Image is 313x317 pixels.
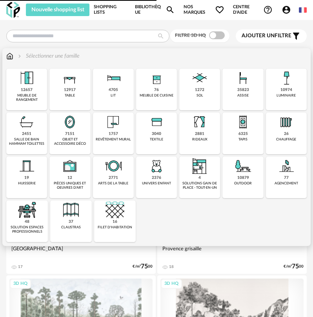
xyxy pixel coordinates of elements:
div: tapis [238,137,247,142]
div: salle de bain hammam toilettes [9,137,45,146]
div: 76 [154,87,159,93]
div: objet et accessoire déco [52,137,88,146]
div: revêtement mural [96,137,131,142]
img: Radiateur.png [277,113,296,131]
img: filet.png [106,200,124,219]
span: Account Circle icon [282,5,295,15]
div: 19 [24,175,29,180]
span: 75 [141,264,148,269]
img: Literie.png [104,69,123,87]
img: Salle%20de%20bain.png [17,113,36,131]
img: UniqueOeuvre.png [60,157,79,175]
span: Account Circle icon [282,5,291,15]
img: svg+xml;base64,PHN2ZyB3aWR0aD0iMTYiIGhlaWdodD0iMTYiIHZpZXdCb3g9IjAgMCAxNiAxNiIgZmlsbD0ibm9uZSIgeG... [16,52,23,60]
div: 12657 [21,87,33,93]
div: 3D HQ [161,279,182,289]
img: Outdoor.png [234,157,253,175]
img: UniversEnfant.png [147,157,166,175]
img: Table.png [60,69,79,87]
div: 18 [169,264,174,269]
div: arts de la table [98,181,128,186]
span: Help Circle Outline icon [263,5,273,15]
span: Ajouter un [242,33,275,38]
div: luminaire [277,93,296,98]
img: Textile.png [147,113,166,131]
div: 77 [284,175,289,180]
div: 12 [67,175,72,180]
div: chauffage [276,137,296,142]
div: claustras [61,225,81,230]
div: 3040 [152,131,161,137]
img: espace-de-travail.png [18,200,36,219]
div: pièces uniques et oeuvres d'art [52,181,88,190]
div: agencement [275,181,298,186]
span: 75 [292,264,299,269]
div: 48 [25,219,29,224]
img: Rangement.png [147,69,166,87]
img: Luminaire.png [277,69,296,87]
div: 1757 [109,131,118,137]
div: sol [197,93,203,98]
span: Nouvelle shopping list [31,7,84,13]
div: huisserie [18,181,36,186]
img: Huiserie.png [17,157,36,175]
div: outdoor [234,181,252,186]
div: 7151 [65,131,75,137]
span: Nos marques [184,4,224,16]
div: 4705 [109,87,118,93]
img: ArtTable.png [104,157,123,175]
img: fr [299,6,307,14]
img: Agencement.png [277,157,296,175]
button: Nouvelle shopping list [26,4,89,16]
div: 4 [198,175,201,180]
img: Meuble%20de%20rangement.png [17,69,36,87]
div: solutions gain de place - tout-en-un [182,181,218,190]
span: Heart Outline icon [215,5,224,15]
span: Filtre 3D HQ [175,33,206,38]
img: svg+xml;base64,PHN2ZyB3aWR0aD0iMTYiIGhlaWdodD0iMTciIHZpZXdCb3g9IjAgMCAxNiAxNyIgZmlsbD0ibm9uZSIgeG... [6,52,13,60]
div: table [65,93,75,98]
div: filet d'habitation [98,225,132,230]
div: 26 [284,131,289,137]
div: 10879 [237,175,249,180]
button: Ajouter unfiltre Filter icon [236,29,307,43]
div: 17 [18,264,23,269]
span: Magnify icon [166,5,175,15]
div: 2881 [195,131,204,137]
a: BibliothèqueMagnify icon [135,4,175,16]
img: Assise.png [234,69,253,87]
div: €/m² 00 [284,264,304,269]
div: lit [111,93,116,98]
div: solution espaces professionnels [9,225,45,234]
div: 2771 [109,175,118,180]
span: Filter icon [291,31,301,41]
img: Tapis.png [234,113,253,131]
div: 2376 [152,175,161,180]
div: rideaux [192,137,207,142]
span: Centre d'aideHelp Circle Outline icon [233,4,273,16]
div: textile [150,137,163,142]
div: 2451 [22,131,31,137]
div: 10974 [280,87,292,93]
div: 1272 [195,87,204,93]
div: €/m² 00 [133,264,153,269]
img: Sol.png [190,69,209,87]
div: 3D HQ [10,279,31,289]
img: Papier%20peint.png [104,113,123,131]
img: OXP [6,2,20,18]
div: assise [237,93,249,98]
img: ToutEnUn.png [190,157,209,175]
div: 16 [113,219,117,224]
div: 6325 [238,131,248,137]
a: Shopping Lists [94,4,126,16]
span: filtre [242,33,291,39]
div: meuble de cuisine [140,93,173,98]
img: Cloison.png [62,200,80,219]
div: univers enfant [142,181,171,186]
div: 35823 [237,87,249,93]
div: 37 [69,219,73,224]
div: Sélectionner une famille [16,52,80,60]
div: [GEOGRAPHIC_DATA] [9,244,153,259]
img: Rideaux.png [190,113,209,131]
img: Miroir.png [60,113,79,131]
